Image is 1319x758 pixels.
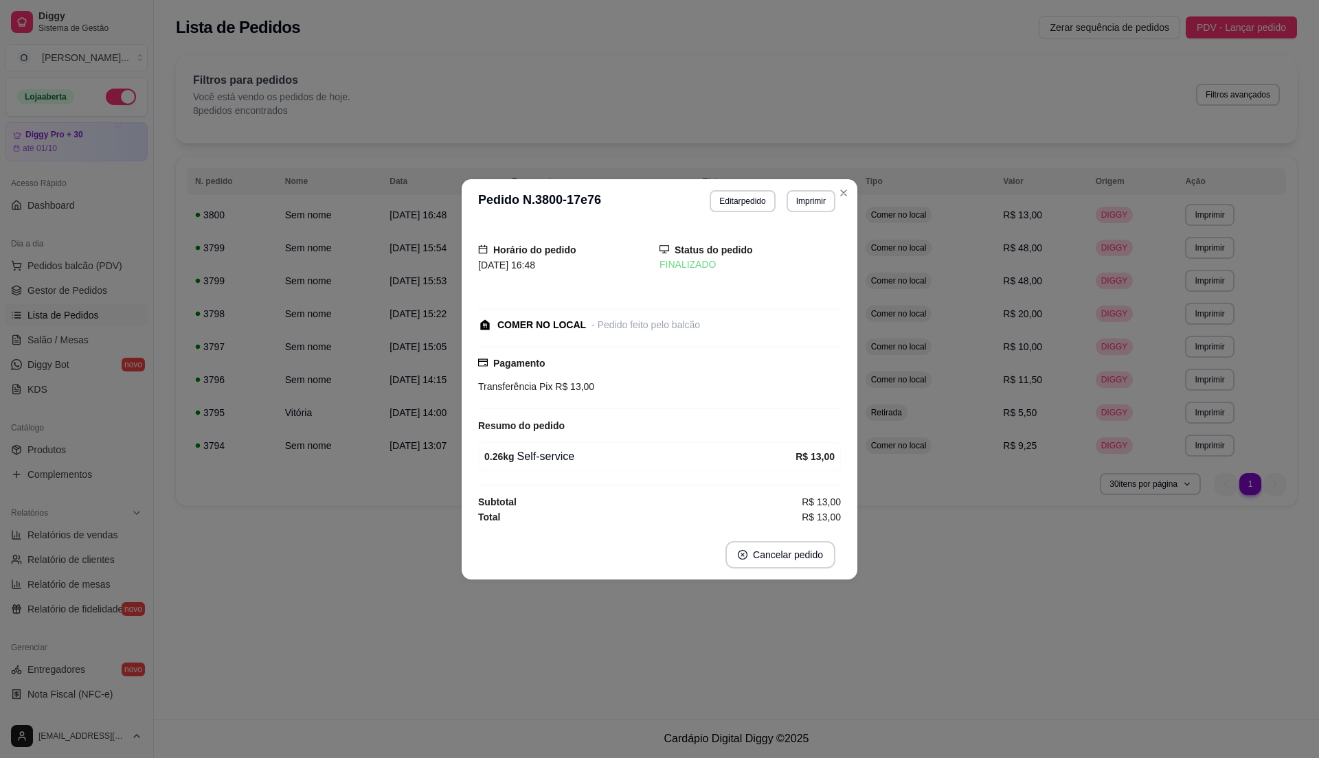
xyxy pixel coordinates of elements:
strong: R$ 13,00 [796,451,835,462]
strong: Status do pedido [675,244,753,255]
strong: 0.26 kg [484,451,515,462]
strong: Resumo do pedido [478,420,565,431]
div: COMER NO LOCAL [497,318,586,332]
div: FINALIZADO [659,257,841,272]
div: Self-service [484,448,796,465]
strong: Subtotal [478,496,517,507]
button: Editarpedido [710,190,775,212]
h3: Pedido N. 3800-17e76 [478,190,601,212]
button: close-circleCancelar pedido [725,541,835,568]
span: Transferência Pix [478,381,552,392]
span: calendar [478,244,488,254]
span: R$ 13,00 [552,381,594,392]
button: Close [833,182,855,204]
span: desktop [659,244,669,254]
span: credit-card [478,358,488,367]
span: close-circle [738,550,747,560]
strong: Total [478,512,500,522]
strong: Pagamento [493,358,545,369]
div: - Pedido feito pelo balcão [591,318,700,332]
span: [DATE] 16:48 [478,260,535,271]
button: Imprimir [787,190,835,212]
span: R$ 13,00 [802,494,841,509]
span: R$ 13,00 [802,509,841,525]
strong: Horário do pedido [493,244,576,255]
